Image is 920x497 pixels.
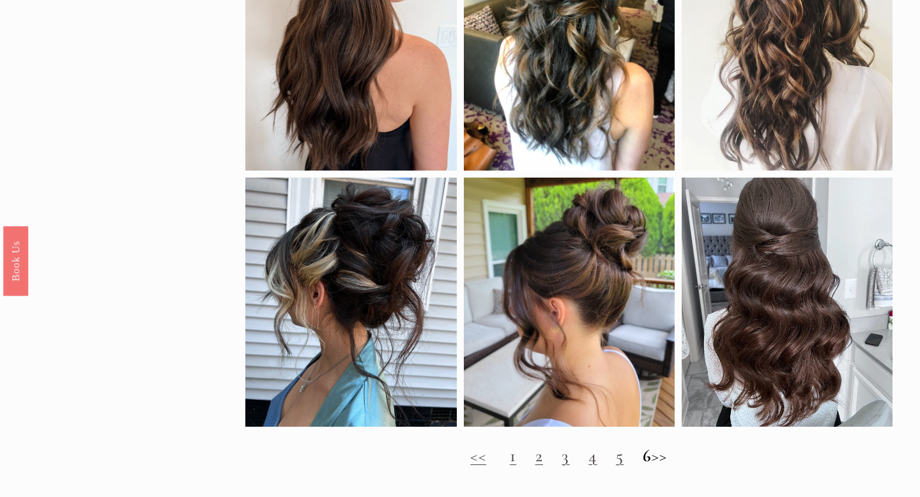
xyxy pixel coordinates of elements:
a: Book Us [3,226,28,296]
h2: >> [245,446,892,466]
a: 5 [616,445,624,466]
a: 3 [562,445,569,466]
a: 2 [535,445,543,466]
a: 4 [588,445,597,466]
a: << [470,445,486,466]
strong: 6 [643,445,652,466]
a: 1 [510,445,516,466]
